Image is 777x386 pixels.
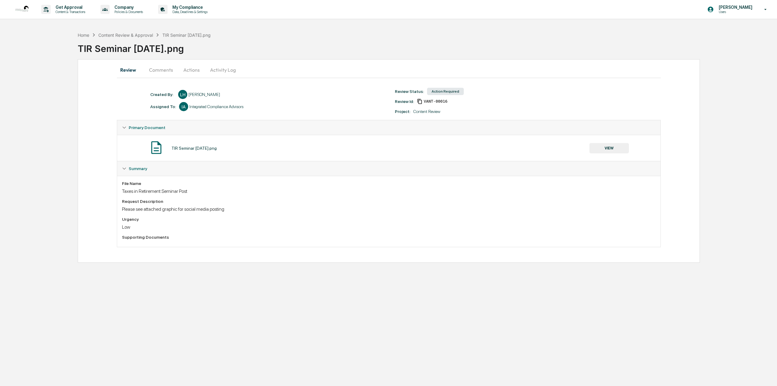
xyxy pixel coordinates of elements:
[395,109,410,114] div: Project:
[110,5,146,10] p: Company
[117,120,660,135] div: Primary Document
[129,166,147,171] span: Summary
[424,99,447,104] span: 6f851cd1-7210-4b7e-96bc-f0adc9bd1341
[122,217,656,222] div: Urgency
[98,32,153,38] div: Content Review & Approval
[162,32,211,38] div: TIR Seminar [DATE].png
[117,161,660,176] div: Summary
[395,89,424,94] div: Review Status:
[178,90,187,99] div: LH
[129,125,165,130] span: Primary Document
[149,140,164,155] img: Document Icon
[122,181,656,186] div: File Name
[179,102,188,111] div: IA
[205,63,241,77] button: Activity Log
[714,5,755,10] p: [PERSON_NAME]
[15,2,29,17] img: logo
[171,146,217,151] div: TIR Seminar [DATE].png
[122,199,656,204] div: Request Description
[178,63,205,77] button: Actions
[150,92,175,97] div: Created By: ‎ ‎
[714,10,755,14] p: Users
[117,63,144,77] button: Review
[188,92,220,97] div: [PERSON_NAME]
[168,5,211,10] p: My Compliance
[110,10,146,14] p: Policies & Documents
[189,104,243,109] div: Integrated Compliance Advisors
[122,206,656,212] div: Please see attached graphic for social media posting
[589,143,629,153] button: VIEW
[117,63,661,77] div: secondary tabs example
[51,5,88,10] p: Get Approval
[427,88,464,95] div: Action Required
[122,188,656,194] div: Taxes in Retirement Seminar Post
[78,38,777,54] div: TIR Seminar [DATE].png
[122,235,656,240] div: Supporting Documents
[117,135,660,161] div: Primary Document
[168,10,211,14] p: Data, Deadlines & Settings
[78,32,89,38] div: Home
[150,104,176,109] div: Assigned To:
[413,109,440,114] div: Content Review
[395,99,414,104] div: Review Id:
[51,10,88,14] p: Content & Transactions
[117,176,660,247] div: Summary
[144,63,178,77] button: Comments
[122,224,656,230] div: Low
